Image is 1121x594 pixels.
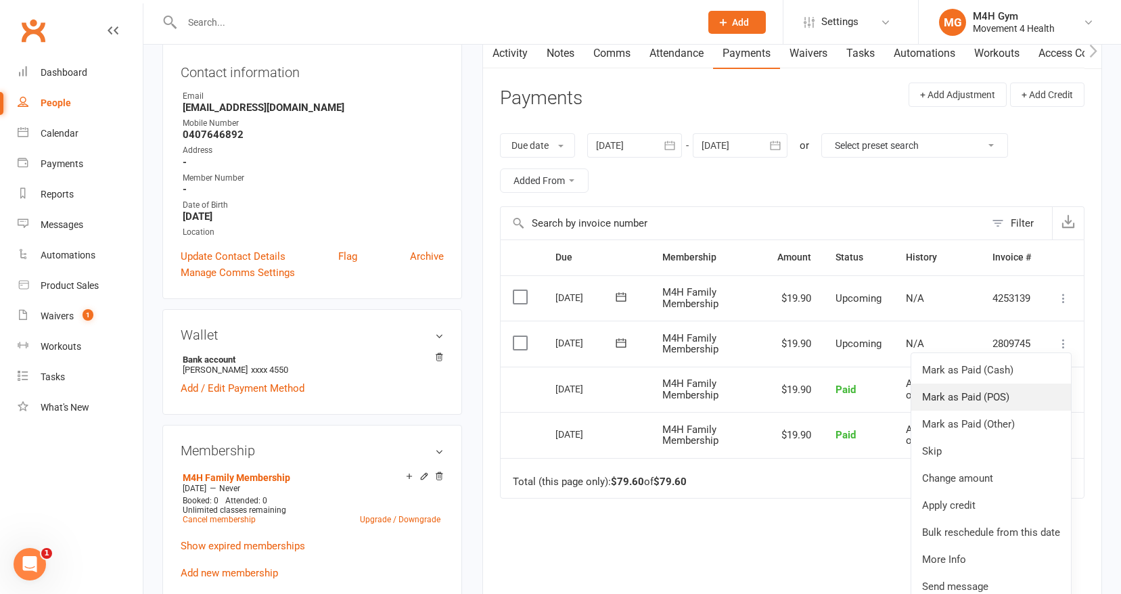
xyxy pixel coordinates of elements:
div: Reports [41,189,74,200]
strong: 0407646892 [183,129,444,141]
a: Bulk reschedule from this date [911,519,1071,546]
div: Product Sales [41,280,99,291]
button: Add [708,11,766,34]
a: Upgrade / Downgrade [360,515,440,524]
input: Search by invoice number [501,207,985,239]
span: Never [219,484,240,493]
a: Show expired memberships [181,540,305,552]
span: Upcoming [836,292,882,304]
div: Messages [41,219,83,230]
div: Automations [41,250,95,260]
a: Workouts [18,332,143,362]
a: Waivers [780,38,837,69]
div: M4H Gym [973,10,1055,22]
div: What's New [41,402,89,413]
a: Payments [18,149,143,179]
a: Automations [18,240,143,271]
span: [DATE] [183,484,206,493]
td: $19.90 [765,412,823,458]
a: More Info [911,546,1071,573]
div: [DATE] [555,424,618,444]
div: [DATE] [555,287,618,308]
button: Filter [985,207,1052,239]
strong: [DATE] [183,210,444,223]
div: or [800,137,809,154]
div: Date of Birth [183,199,444,212]
button: Added From [500,168,589,193]
span: 1 [41,548,52,559]
li: [PERSON_NAME] [181,352,444,377]
a: Tasks [18,362,143,392]
div: Location [183,226,444,239]
th: Status [823,240,894,275]
td: 4253139 [980,275,1043,321]
strong: [EMAIL_ADDRESS][DOMAIN_NAME] [183,101,444,114]
th: Invoice # [980,240,1043,275]
a: Reports [18,179,143,210]
a: Update Contact Details [181,248,285,265]
a: Mark as Paid (Cash) [911,357,1071,384]
span: Attempted once [906,378,953,401]
strong: Bank account [183,355,437,365]
div: Movement 4 Health [973,22,1055,35]
a: Cancel membership [183,515,256,524]
div: Workouts [41,341,81,352]
div: MG [939,9,966,36]
div: Mobile Number [183,117,444,130]
div: Payments [41,158,83,169]
div: [DATE] [555,332,618,353]
a: M4H Family Membership [183,472,290,483]
a: Mark as Paid (POS) [911,384,1071,411]
a: Manage Comms Settings [181,265,295,281]
span: Paid [836,429,856,441]
a: Clubworx [16,14,50,47]
span: Settings [821,7,859,37]
div: Member Number [183,172,444,185]
a: Tasks [837,38,884,69]
div: [DATE] [555,378,618,399]
div: Address [183,144,444,157]
div: Calendar [41,128,78,139]
button: Due date [500,133,575,158]
a: Archive [410,248,444,265]
button: + Add Adjustment [909,83,1007,107]
a: People [18,88,143,118]
a: Add / Edit Payment Method [181,380,304,396]
iframe: Intercom live chat [14,548,46,580]
a: Notes [537,38,584,69]
a: Waivers 1 [18,301,143,332]
div: Dashboard [41,67,87,78]
span: M4H Family Membership [662,424,718,447]
th: Due [543,240,650,275]
div: Filter [1011,215,1034,231]
a: Access Control [1029,38,1119,69]
span: Upcoming [836,338,882,350]
a: Dashboard [18,58,143,88]
a: Calendar [18,118,143,149]
a: Attendance [640,38,713,69]
span: M4H Family Membership [662,286,718,310]
span: Paid [836,384,856,396]
a: Mark as Paid (Other) [911,411,1071,438]
span: Unlimited classes remaining [183,505,286,515]
a: Payments [713,38,780,69]
span: 1 [83,309,93,321]
a: Activity [483,38,537,69]
a: Add new membership [181,567,278,579]
a: Flag [338,248,357,265]
th: Amount [765,240,823,275]
a: Automations [884,38,965,69]
td: $19.90 [765,275,823,321]
button: + Add Credit [1010,83,1084,107]
div: People [41,97,71,108]
h3: Payments [500,88,582,109]
strong: - [183,156,444,168]
h3: Contact information [181,60,444,80]
td: $19.90 [765,367,823,413]
span: N/A [906,292,924,304]
div: Waivers [41,311,74,321]
th: Membership [650,240,765,275]
a: Messages [18,210,143,240]
strong: $79.60 [654,476,687,488]
a: Skip [911,438,1071,465]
